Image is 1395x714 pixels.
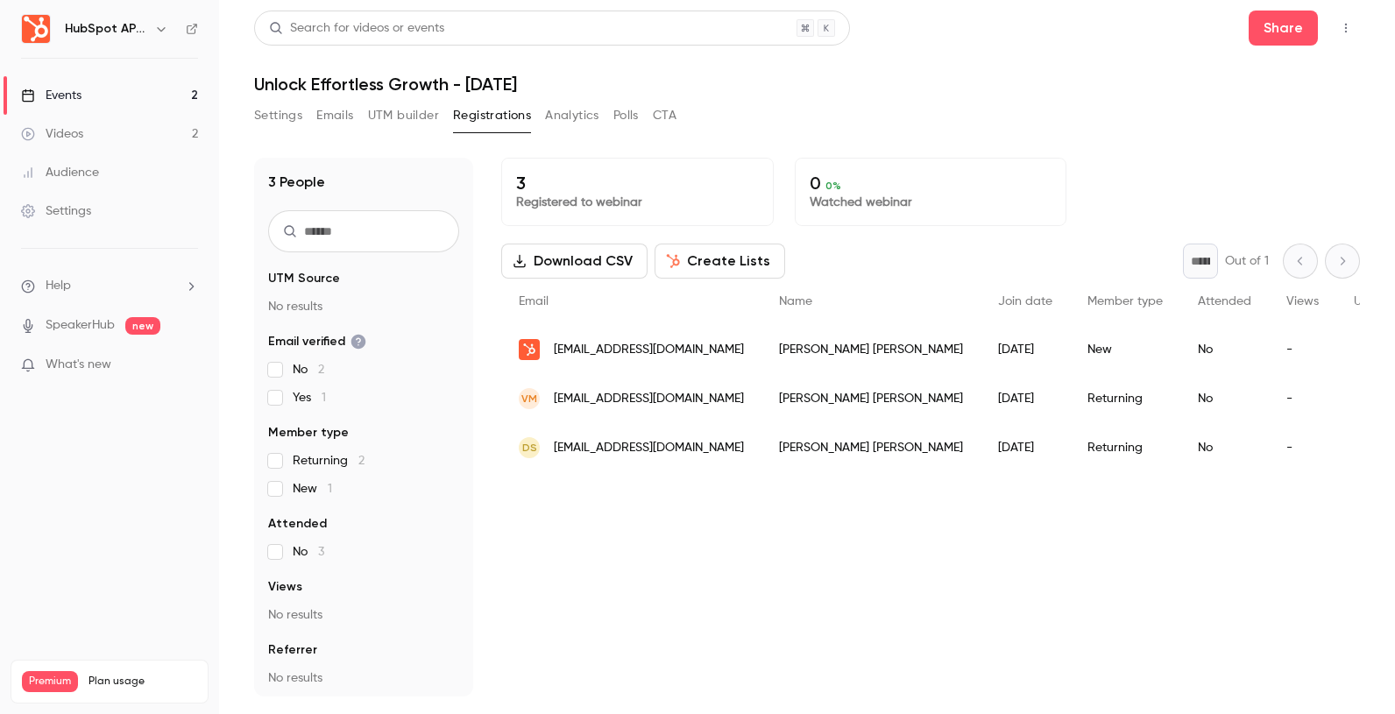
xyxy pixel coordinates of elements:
[268,578,302,596] span: Views
[268,270,340,287] span: UTM Source
[268,172,325,193] h1: 3 People
[1198,295,1251,308] span: Attended
[501,244,648,279] button: Download CSV
[825,180,841,192] span: 0 %
[981,374,1070,423] div: [DATE]
[21,277,198,295] li: help-dropdown-opener
[254,102,302,130] button: Settings
[1180,325,1269,374] div: No
[761,423,981,472] div: [PERSON_NAME] [PERSON_NAME]
[316,102,353,130] button: Emails
[453,102,531,130] button: Registrations
[22,671,78,692] span: Premium
[21,202,91,220] div: Settings
[1225,252,1269,270] p: Out of 1
[268,669,459,687] p: No results
[981,325,1070,374] div: [DATE]
[254,74,1360,95] h1: Unlock Effortless Growth - [DATE]
[269,19,444,38] div: Search for videos or events
[554,390,744,408] span: [EMAIL_ADDRESS][DOMAIN_NAME]
[268,515,327,533] span: Attended
[1180,374,1269,423] div: No
[268,641,317,659] span: Referrer
[545,102,599,130] button: Analytics
[1087,295,1163,308] span: Member type
[268,298,459,315] p: No results
[89,675,197,689] span: Plan usage
[318,546,324,558] span: 3
[177,357,198,373] iframe: Noticeable Trigger
[761,325,981,374] div: [PERSON_NAME] [PERSON_NAME]
[519,339,540,360] img: hubspot.com
[21,164,99,181] div: Audience
[293,452,365,470] span: Returning
[46,277,71,295] span: Help
[554,341,744,359] span: [EMAIL_ADDRESS][DOMAIN_NAME]
[1180,423,1269,472] div: No
[613,102,639,130] button: Polls
[554,439,744,457] span: [EMAIL_ADDRESS][DOMAIN_NAME]
[268,270,459,687] section: facet-groups
[268,424,349,442] span: Member type
[761,374,981,423] div: [PERSON_NAME] [PERSON_NAME]
[22,15,50,43] img: HubSpot APAC
[318,364,324,376] span: 2
[293,361,324,378] span: No
[653,102,676,130] button: CTA
[293,480,332,498] span: New
[1249,11,1318,46] button: Share
[1070,423,1180,472] div: Returning
[328,483,332,495] span: 1
[293,543,324,561] span: No
[65,20,147,38] h6: HubSpot APAC
[358,455,365,467] span: 2
[125,317,160,335] span: new
[655,244,785,279] button: Create Lists
[519,295,549,308] span: Email
[368,102,439,130] button: UTM builder
[521,391,537,406] span: VM
[779,295,812,308] span: Name
[516,194,759,211] p: Registered to webinar
[1269,325,1336,374] div: -
[810,173,1052,194] p: 0
[516,173,759,194] p: 3
[998,295,1052,308] span: Join date
[522,440,537,456] span: DS
[46,356,111,374] span: What's new
[1070,325,1180,374] div: New
[981,423,1070,472] div: [DATE]
[21,125,83,143] div: Videos
[268,333,366,350] span: Email verified
[293,389,326,406] span: Yes
[322,392,326,404] span: 1
[1286,295,1319,308] span: Views
[1070,374,1180,423] div: Returning
[21,87,81,104] div: Events
[46,316,115,335] a: SpeakerHub
[1269,423,1336,472] div: -
[1269,374,1336,423] div: -
[268,606,459,624] p: No results
[810,194,1052,211] p: Watched webinar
